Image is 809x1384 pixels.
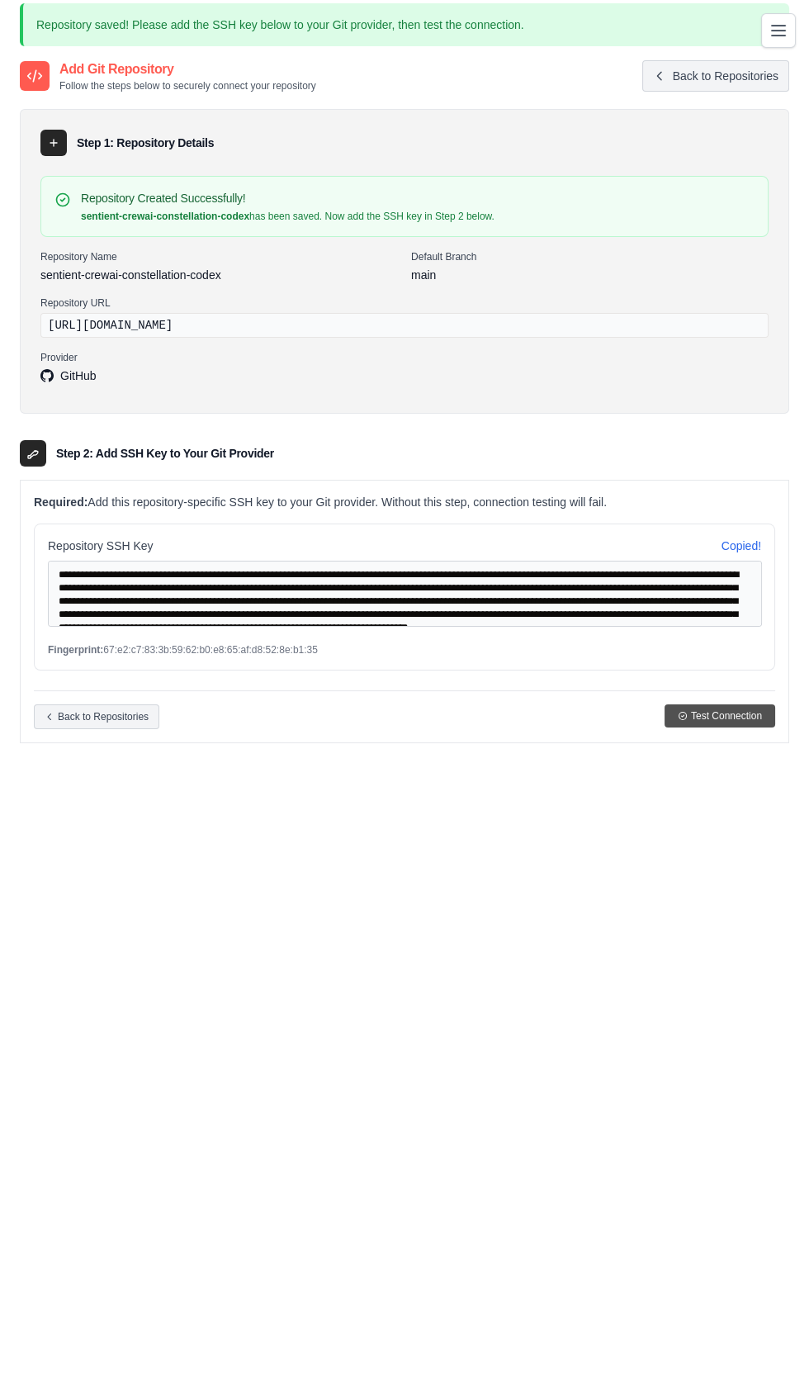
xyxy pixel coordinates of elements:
p: Add this repository-specific SSH key to your Git provider. Without this step, connection testing ... [34,494,775,510]
h4: Repository Created Successfully! [81,190,494,206]
p: Follow the steps below to securely connect your repository [59,79,316,92]
h3: Step 2: Add SSH Key to Your Git Provider [56,445,274,462]
button: Test Connection [665,704,775,728]
label: Default Branch [411,250,769,263]
label: Repository Name [40,250,398,263]
label: Provider [40,351,769,364]
p: Repository saved! Please add the SSH key below to your Git provider, then test the connection. [20,3,789,46]
span: GitHub [40,367,97,384]
div: 67:e2:c7:83:3b:59:62:b0:e8:65:af:d8:52:8e:b1:35 [48,643,761,656]
button: Copied! [721,538,761,554]
div: main [411,267,769,283]
strong: Required: [34,495,88,509]
a: Back to Repositories [34,704,159,729]
div: [URL][DOMAIN_NAME] [40,313,769,338]
button: Toggle navigation [761,13,796,48]
label: Repository URL [40,296,769,310]
p: has been saved. Now add the SSH key in Step 2 below. [81,210,494,223]
h2: Add Git Repository [59,59,316,79]
div: sentient-crewai-constellation-codex [40,267,398,283]
a: Back to Repositories [642,60,789,92]
span: Repository SSH Key [48,538,154,554]
span: Test Connection [691,709,762,723]
strong: Fingerprint: [48,644,103,656]
h3: Step 1: Repository Details [77,135,214,151]
strong: sentient-crewai-constellation-codex [81,211,249,222]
